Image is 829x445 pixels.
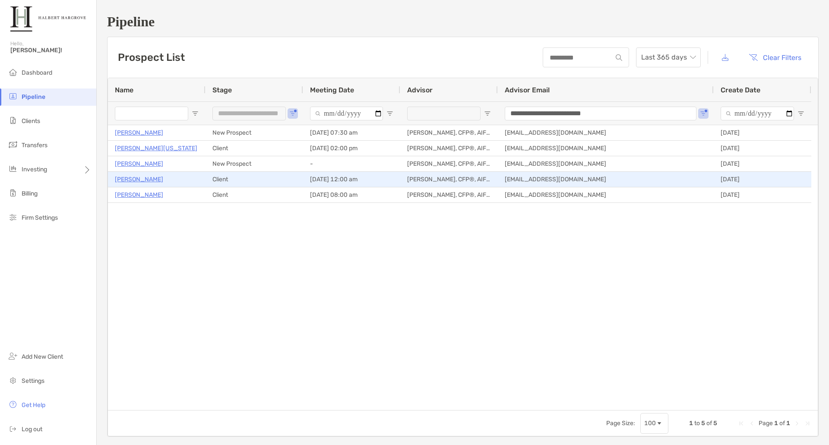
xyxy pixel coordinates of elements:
[8,188,18,198] img: billing icon
[701,420,705,427] span: 5
[714,187,811,202] div: [DATE]
[505,107,696,120] input: Advisor Email Filter Input
[192,110,199,117] button: Open Filter Menu
[303,156,400,171] div: -
[400,156,498,171] div: [PERSON_NAME], CFP®, AIF®
[22,142,47,149] span: Transfers
[22,93,45,101] span: Pipeline
[714,125,811,140] div: [DATE]
[714,156,811,171] div: [DATE]
[641,48,696,67] span: Last 365 days
[774,420,778,427] span: 1
[115,174,163,185] a: [PERSON_NAME]
[714,141,811,156] div: [DATE]
[22,353,63,360] span: Add New Client
[10,3,86,35] img: Zoe Logo
[212,86,232,94] span: Stage
[115,86,133,94] span: Name
[8,351,18,361] img: add_new_client icon
[8,375,18,385] img: settings icon
[804,420,811,427] div: Last Page
[640,413,668,434] div: Page Size
[748,420,755,427] div: Previous Page
[779,420,785,427] span: of
[794,420,801,427] div: Next Page
[400,125,498,140] div: [PERSON_NAME], CFP®, AIF®
[303,187,400,202] div: [DATE] 08:00 am
[713,420,717,427] span: 5
[22,117,40,125] span: Clients
[8,164,18,174] img: investing icon
[22,426,42,433] span: Log out
[8,423,18,434] img: logout icon
[498,156,714,171] div: [EMAIL_ADDRESS][DOMAIN_NAME]
[742,48,808,67] button: Clear Filters
[206,125,303,140] div: New Prospect
[407,86,433,94] span: Advisor
[22,377,44,385] span: Settings
[22,214,58,221] span: Firm Settings
[797,110,804,117] button: Open Filter Menu
[484,110,491,117] button: Open Filter Menu
[303,172,400,187] div: [DATE] 12:00 am
[10,47,91,54] span: [PERSON_NAME]!
[689,420,693,427] span: 1
[107,14,819,30] h1: Pipeline
[498,125,714,140] div: [EMAIL_ADDRESS][DOMAIN_NAME]
[386,110,393,117] button: Open Filter Menu
[616,54,622,61] img: input icon
[118,51,185,63] h3: Prospect List
[498,187,714,202] div: [EMAIL_ADDRESS][DOMAIN_NAME]
[8,115,18,126] img: clients icon
[115,189,163,200] a: [PERSON_NAME]
[115,107,188,120] input: Name Filter Input
[22,190,38,197] span: Billing
[505,86,550,94] span: Advisor Email
[289,110,296,117] button: Open Filter Menu
[115,143,197,154] a: [PERSON_NAME][US_STATE]
[644,420,656,427] div: 100
[714,172,811,187] div: [DATE]
[303,125,400,140] div: [DATE] 07:30 am
[8,399,18,410] img: get-help icon
[8,67,18,77] img: dashboard icon
[115,127,163,138] a: [PERSON_NAME]
[8,139,18,150] img: transfers icon
[694,420,700,427] span: to
[400,141,498,156] div: [PERSON_NAME], CFP®, AIF®
[498,172,714,187] div: [EMAIL_ADDRESS][DOMAIN_NAME]
[606,420,635,427] div: Page Size:
[721,86,760,94] span: Create Date
[706,420,712,427] span: of
[310,107,383,120] input: Meeting Date Filter Input
[310,86,354,94] span: Meeting Date
[206,172,303,187] div: Client
[206,141,303,156] div: Client
[206,156,303,171] div: New Prospect
[700,110,707,117] button: Open Filter Menu
[8,91,18,101] img: pipeline icon
[759,420,773,427] span: Page
[786,420,790,427] span: 1
[400,172,498,187] div: [PERSON_NAME], CFP®, AIF®
[400,187,498,202] div: [PERSON_NAME], CFP®, AIF®
[206,187,303,202] div: Client
[8,212,18,222] img: firm-settings icon
[115,158,163,169] a: [PERSON_NAME]
[303,141,400,156] div: [DATE] 02:00 pm
[22,401,45,409] span: Get Help
[721,107,794,120] input: Create Date Filter Input
[22,69,52,76] span: Dashboard
[738,420,745,427] div: First Page
[22,166,47,173] span: Investing
[498,141,714,156] div: [EMAIL_ADDRESS][DOMAIN_NAME]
